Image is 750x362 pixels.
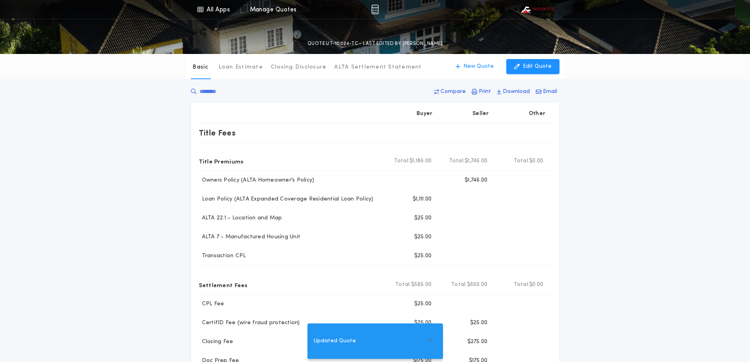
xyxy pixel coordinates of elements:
p: Transaction CPL [199,252,246,260]
p: Title Fees [199,126,236,139]
p: $1,111.00 [413,195,431,203]
b: Total: [514,281,530,289]
p: Buyer [417,110,432,118]
p: Basic [193,63,208,71]
b: Total: [394,157,410,165]
p: Title Premiums [199,155,244,167]
p: QUOTE UT-10024-TC - LAST EDITED BY [PERSON_NAME] [307,40,443,48]
p: Settlement Fees [199,278,248,291]
b: Total: [449,157,465,165]
p: $1,746.00 [465,176,487,184]
span: $1,746.00 [465,157,487,165]
button: Edit Quote [506,59,559,74]
p: $25.00 [414,252,432,260]
p: Other [528,110,545,118]
span: $0.00 [529,281,543,289]
p: ALTA Settlement Statement [334,63,422,71]
span: Updated Quote [314,337,356,345]
b: Total: [514,157,530,165]
button: New Quote [448,59,502,74]
p: CPL Fee [199,300,224,308]
p: Compare [441,88,466,96]
p: ALTA 7 - Manufactured Housing Unit [199,233,301,241]
img: vs-icon [519,6,555,13]
img: img [371,5,379,14]
span: $1,186.00 [409,157,431,165]
p: $25.00 [414,300,432,308]
p: Download [503,88,530,96]
p: Email [543,88,557,96]
p: Seller [472,110,489,118]
p: Loan Policy (ALTA Expanded Coverage Residential Loan Policy) [199,195,374,203]
b: Total: [451,281,467,289]
span: $0.00 [529,157,543,165]
span: $650.00 [467,281,488,289]
p: $25.00 [414,214,432,222]
p: New Quote [463,63,494,71]
p: $25.00 [414,319,432,327]
p: ALTA 22.1 - Location and Map [199,214,282,222]
button: Print [469,85,493,99]
button: Compare [432,85,468,99]
button: Download [494,85,532,99]
p: Print [479,88,491,96]
p: Edit Quote [523,63,552,71]
p: Loan Estimate [219,63,263,71]
button: Email [533,85,559,99]
p: $25.00 [470,319,488,327]
p: $25.00 [414,233,432,241]
b: Total: [395,281,411,289]
p: Owners Policy (ALTA Homeowner's Policy) [199,176,315,184]
p: Closing Disclosure [271,63,327,71]
span: $585.00 [411,281,432,289]
p: CertifID Fee (wire fraud protection) [199,319,300,327]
